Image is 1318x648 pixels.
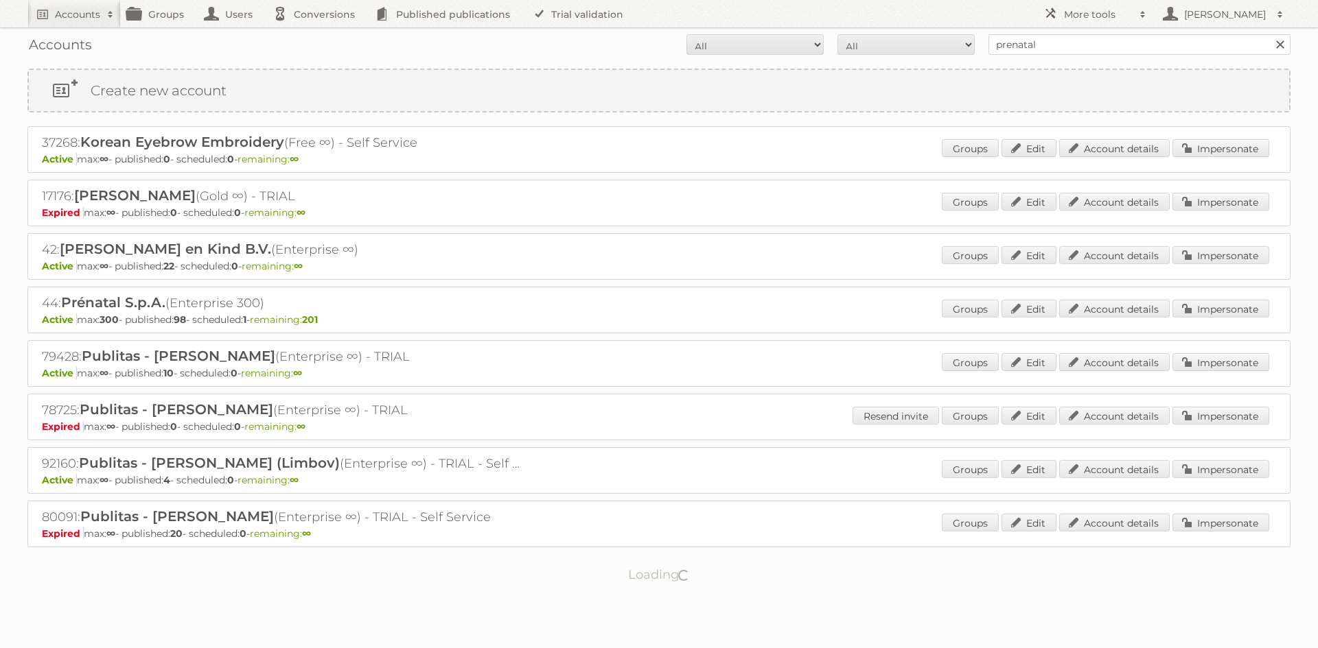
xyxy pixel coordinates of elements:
a: Edit [1002,353,1056,371]
strong: 20 [170,527,183,540]
a: Impersonate [1172,193,1269,211]
strong: 0 [234,420,241,433]
strong: ∞ [297,420,305,433]
a: Impersonate [1172,407,1269,424]
h2: 42: (Enterprise ∞) [42,241,522,259]
a: Groups [942,514,999,531]
p: max: - published: - scheduled: - [42,153,1276,165]
a: Edit [1002,139,1056,157]
span: remaining: [241,367,302,379]
p: max: - published: - scheduled: - [42,206,1276,219]
strong: ∞ [302,527,311,540]
a: Impersonate [1172,460,1269,478]
a: Groups [942,139,999,157]
span: Expired [42,420,84,433]
span: Publitas - [PERSON_NAME] [80,401,273,418]
a: Edit [1002,246,1056,264]
span: Expired [42,527,84,540]
h2: 37268: (Free ∞) - Self Service [42,134,522,152]
strong: ∞ [100,153,108,165]
h2: [PERSON_NAME] [1181,8,1270,21]
a: Account details [1059,407,1170,424]
a: Impersonate [1172,300,1269,317]
strong: ∞ [294,260,303,272]
a: Create new account [29,70,1289,111]
strong: 10 [163,367,174,379]
strong: ∞ [100,474,108,486]
span: Korean Eyebrow Embroidery [80,134,284,150]
h2: 44: (Enterprise 300) [42,294,522,312]
span: remaining: [244,206,305,219]
a: Groups [942,460,999,478]
strong: ∞ [106,420,115,433]
a: Impersonate [1172,246,1269,264]
h2: Accounts [55,8,100,21]
a: Impersonate [1172,139,1269,157]
a: Impersonate [1172,353,1269,371]
span: Publitas - [PERSON_NAME] [82,348,275,364]
span: Active [42,367,77,379]
strong: ∞ [290,474,299,486]
span: Active [42,474,77,486]
strong: 98 [174,313,186,326]
strong: ∞ [106,527,115,540]
span: remaining: [242,260,303,272]
span: Publitas - [PERSON_NAME] (Limbov) [79,455,340,471]
h2: 79428: (Enterprise ∞) - TRIAL [42,348,522,365]
p: Loading [585,561,734,588]
span: Prénatal S.p.A. [61,294,165,311]
p: max: - published: - scheduled: - [42,313,1276,326]
strong: 0 [163,153,170,165]
strong: ∞ [290,153,299,165]
a: Account details [1059,514,1170,531]
span: Active [42,313,77,326]
a: Resend invite [853,407,939,424]
span: [PERSON_NAME] en Kind B.V. [60,241,271,257]
a: Edit [1002,460,1056,478]
a: Edit [1002,407,1056,424]
span: Active [42,153,77,165]
h2: More tools [1064,8,1133,21]
strong: ∞ [100,367,108,379]
a: Account details [1059,246,1170,264]
strong: 1 [243,313,246,326]
strong: 0 [231,260,238,272]
p: max: - published: - scheduled: - [42,260,1276,272]
span: remaining: [250,527,311,540]
p: max: - published: - scheduled: - [42,474,1276,486]
a: Edit [1002,300,1056,317]
p: max: - published: - scheduled: - [42,527,1276,540]
strong: ∞ [297,206,305,219]
strong: 201 [302,313,318,326]
strong: 0 [170,206,177,219]
span: remaining: [250,313,318,326]
a: Impersonate [1172,514,1269,531]
span: remaining: [244,420,305,433]
strong: 0 [227,153,234,165]
h2: 80091: (Enterprise ∞) - TRIAL - Self Service [42,508,522,526]
a: Groups [942,300,999,317]
a: Groups [942,353,999,371]
strong: 0 [231,367,238,379]
strong: ∞ [293,367,302,379]
a: Account details [1059,353,1170,371]
span: [PERSON_NAME] [74,187,196,204]
strong: 22 [163,260,174,272]
strong: 0 [240,527,246,540]
a: Account details [1059,193,1170,211]
strong: 0 [170,420,177,433]
a: Account details [1059,460,1170,478]
p: max: - published: - scheduled: - [42,420,1276,433]
strong: 0 [234,206,241,219]
h2: 78725: (Enterprise ∞) - TRIAL [42,401,522,419]
strong: 4 [163,474,170,486]
h2: 92160: (Enterprise ∞) - TRIAL - Self Service [42,455,522,472]
strong: ∞ [106,206,115,219]
span: remaining: [238,153,299,165]
span: remaining: [238,474,299,486]
strong: ∞ [100,260,108,272]
strong: 300 [100,313,119,326]
a: Edit [1002,514,1056,531]
a: Groups [942,407,999,424]
a: Groups [942,193,999,211]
